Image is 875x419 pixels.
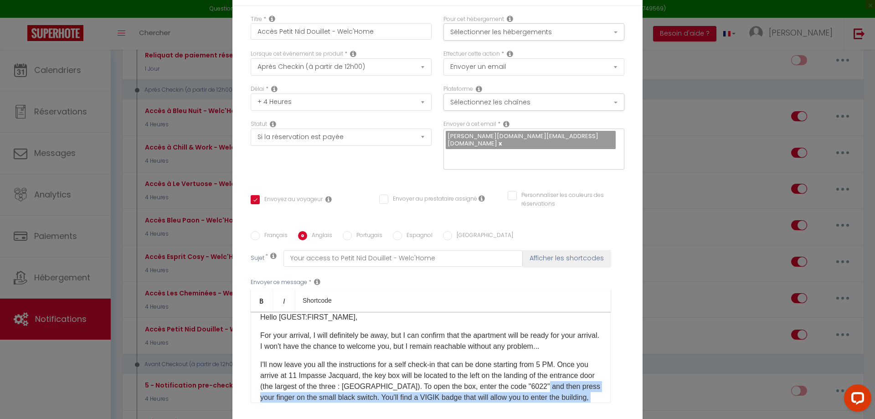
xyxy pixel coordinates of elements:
[260,312,601,323] p: Hello [GUEST:FIRST_NAME]​,
[251,290,273,311] a: Bold
[251,278,307,287] label: Envoyer ce message
[476,85,482,93] i: Action Channel
[251,120,267,129] label: Statut
[443,50,500,58] label: Effectuer cette action
[507,50,513,57] i: Action Type
[270,252,277,259] i: Subject
[523,250,611,267] button: Afficher les shortcodes
[260,359,601,414] p: I'll now leave you all the instructions for a self check-in that can be done starting from 5 PM. ...
[503,120,510,128] i: Recipient
[350,50,356,57] i: Event Occur
[251,85,264,93] label: Délai
[270,120,276,128] i: Booking status
[452,231,513,241] label: [GEOGRAPHIC_DATA]
[251,50,343,58] label: Lorsque cet événement se produit
[269,15,275,22] i: Title
[443,85,473,93] label: Plateforme
[325,196,332,203] i: Envoyer au voyageur
[251,254,264,264] label: Sujet
[479,195,485,202] i: Envoyer au prestataire si il est assigné
[314,278,320,285] i: Message
[507,15,513,22] i: This Rental
[352,231,382,241] label: Portugais
[448,132,598,148] span: [PERSON_NAME][DOMAIN_NAME][EMAIL_ADDRESS][DOMAIN_NAME]
[271,85,278,93] i: Action Time
[837,381,875,419] iframe: LiveChat chat widget
[443,15,504,24] label: Pour cet hébergement
[251,15,262,24] label: Titre
[307,231,332,241] label: Anglais
[273,290,295,311] a: Italic
[260,231,288,241] label: Français
[260,330,601,352] p: For your arrival, I will definitely be away, but I can confirm that the apartment will be ready f...
[443,93,624,111] button: Sélectionnez les chaînes
[402,231,432,241] label: Espagnol
[443,120,496,129] label: Envoyer à cet email
[443,23,624,41] button: Sélectionner les hébergements
[295,290,339,311] a: Shortcode
[251,312,611,403] div: ​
